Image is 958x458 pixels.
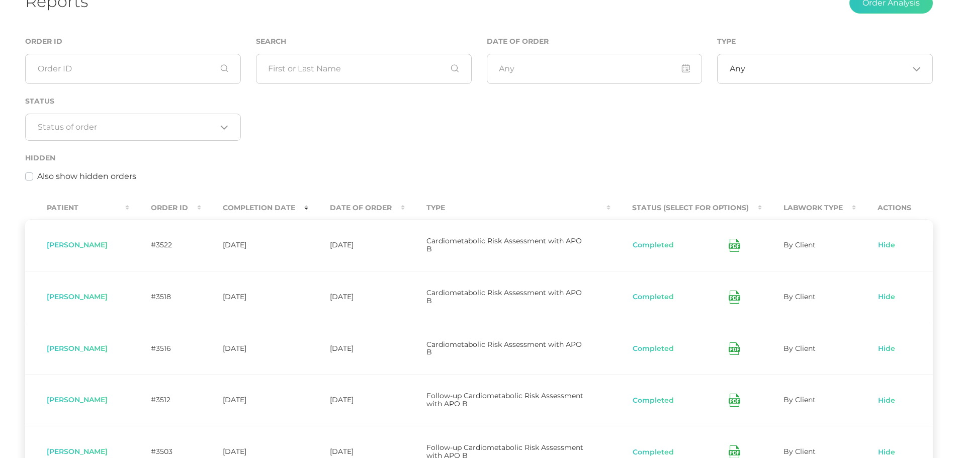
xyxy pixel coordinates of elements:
span: Follow-up Cardiometabolic Risk Assessment with APO B [426,391,583,408]
label: Search [256,37,286,46]
input: Any [487,54,703,84]
label: Type [717,37,736,46]
button: Completed [632,447,674,457]
th: Patient : activate to sort column ascending [25,197,129,219]
td: [DATE] [201,271,308,323]
a: Hide [878,447,896,457]
input: Order ID [25,54,241,84]
td: [DATE] [201,219,308,271]
span: By Client [783,344,816,353]
a: Hide [878,240,896,250]
span: Cardiometabolic Risk Assessment with APO B [426,236,582,253]
a: Hide [878,396,896,406]
span: [PERSON_NAME] [47,395,108,404]
span: [PERSON_NAME] [47,292,108,301]
span: Cardiometabolic Risk Assessment with APO B [426,288,582,305]
input: Search for option [38,122,217,132]
td: #3512 [129,374,201,426]
a: Hide [878,292,896,302]
th: Order ID : activate to sort column ascending [129,197,201,219]
span: By Client [783,447,816,456]
th: Actions [856,197,933,219]
th: Type : activate to sort column ascending [405,197,611,219]
span: [PERSON_NAME] [47,447,108,456]
span: By Client [783,395,816,404]
span: By Client [783,292,816,301]
span: Cardiometabolic Risk Assessment with APO B [426,340,582,357]
button: Completed [632,240,674,250]
td: [DATE] [308,219,405,271]
label: Also show hidden orders [37,170,136,182]
span: By Client [783,240,816,249]
td: #3518 [129,271,201,323]
button: Completed [632,396,674,406]
th: Date Of Order : activate to sort column ascending [308,197,405,219]
td: #3516 [129,323,201,375]
input: Search for option [745,64,909,74]
span: Any [730,64,745,74]
div: Search for option [717,54,933,84]
td: #3522 [129,219,201,271]
td: [DATE] [308,271,405,323]
a: Hide [878,344,896,354]
td: [DATE] [201,374,308,426]
td: [DATE] [308,374,405,426]
input: First or Last Name [256,54,472,84]
button: Completed [632,344,674,354]
td: [DATE] [308,323,405,375]
span: [PERSON_NAME] [47,240,108,249]
th: Completion Date : activate to sort column ascending [201,197,308,219]
span: [PERSON_NAME] [47,344,108,353]
th: Labwork Type : activate to sort column ascending [762,197,856,219]
label: Date of Order [487,37,549,46]
div: Search for option [25,114,241,141]
label: Hidden [25,154,55,162]
label: Status [25,97,54,106]
label: Order ID [25,37,62,46]
th: Status (Select for Options) : activate to sort column ascending [611,197,762,219]
button: Completed [632,292,674,302]
td: [DATE] [201,323,308,375]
